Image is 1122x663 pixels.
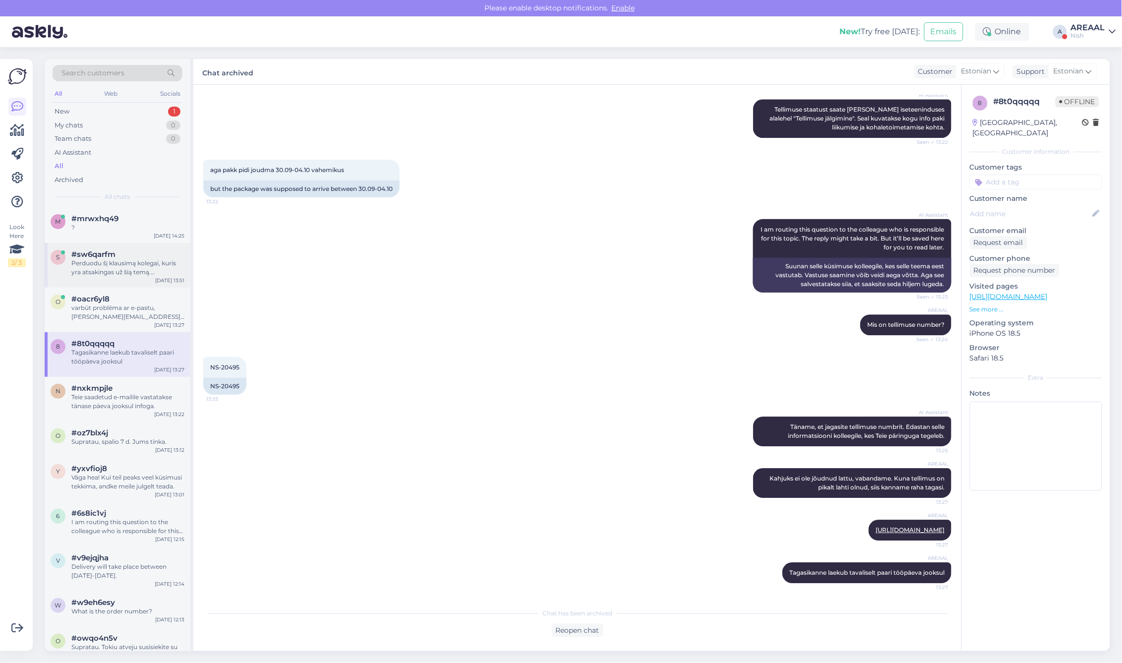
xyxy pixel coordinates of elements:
[71,428,108,437] span: #oz7blx4j
[71,223,184,232] div: ?
[55,134,91,144] div: Team chats
[105,192,130,201] span: All chats
[103,87,120,100] div: Web
[71,509,106,518] span: #6s8ic1vj
[876,526,945,534] a: [URL][DOMAIN_NAME]
[56,218,61,225] span: m
[970,226,1102,236] p: Customer email
[55,175,83,185] div: Archived
[55,121,83,130] div: My chats
[1071,32,1105,40] div: Nish
[71,214,118,223] span: #mrwxhq49
[911,211,948,219] span: AI Assistant
[56,557,60,564] span: v
[155,491,184,498] div: [DATE] 13:01
[970,328,1102,339] p: iPhone OS 18.5
[994,96,1056,108] div: # 8t0qqqqq
[57,253,60,261] span: s
[71,348,184,366] div: Tagasikanne laekub tavaliselt paari tööpäeva jooksul
[911,554,948,562] span: AREAAL
[155,277,184,284] div: [DATE] 13:51
[914,66,953,77] div: Customer
[970,388,1102,399] p: Notes
[970,208,1091,219] input: Add name
[155,616,184,623] div: [DATE] 12:13
[911,512,948,519] span: AREAAL
[769,475,946,491] span: Kahjuks ei ole jõudnud lattu, vabandame. Kuna tellimus on pikalt lahti olnud, siis kanname raha t...
[911,584,948,591] span: 13:27
[71,634,118,643] span: #owqo4n5v
[840,26,920,38] div: Try free [DATE]:
[911,336,948,343] span: Seen ✓ 13:24
[608,3,638,12] span: Enable
[71,553,109,562] span: #v9ejqjha
[71,518,184,536] div: I am routing this question to the colleague who is responsible for this topic. The reply might ta...
[155,580,184,588] div: [DATE] 12:14
[206,198,243,205] span: 13:22
[71,464,107,473] span: #yxvfioj8
[71,339,115,348] span: #8t0qqqqq
[867,321,945,328] span: Mis on tellimuse number?
[970,253,1102,264] p: Customer phone
[911,293,948,301] span: Seen ✓ 13:23
[155,446,184,454] div: [DATE] 13:12
[158,87,182,100] div: Socials
[203,378,246,395] div: NS-20495
[56,637,60,645] span: o
[55,161,63,171] div: All
[8,67,27,86] img: Askly Logo
[789,569,945,576] span: Tagasikanne laekub tavaliselt paari tööpäeva jooksul
[970,281,1102,292] p: Visited pages
[970,305,1102,314] p: See more ...
[978,99,982,107] span: 8
[57,512,60,520] span: 6
[911,409,948,416] span: AI Assistant
[1071,24,1105,32] div: AREAAL
[56,298,60,305] span: o
[210,166,344,174] span: aga pakk pidi joudma 30.09-04.10 vahemikus
[961,66,992,77] span: Estonian
[154,411,184,418] div: [DATE] 13:22
[168,107,180,117] div: 1
[970,373,1102,382] div: Extra
[970,343,1102,353] p: Browser
[970,162,1102,173] p: Customer tags
[1071,24,1116,40] a: AREAALNish
[203,181,400,197] div: but the package was supposed to arrive between 30.09-04.10
[552,624,603,637] div: Reopen chat
[970,318,1102,328] p: Operating system
[8,223,26,267] div: Look Here
[542,609,612,618] span: Chat has been archived
[1056,96,1099,107] span: Offline
[71,259,184,277] div: Perduodu šį klausimą kolegai, kuris yra atsakingas už šią temą. Atsakymas gali užtrukti, tačiau j...
[56,343,60,350] span: 8
[71,437,184,446] div: Supratau, spalio 7 d. Jums tinka.
[970,236,1027,249] div: Request email
[970,175,1102,189] input: Add a tag
[911,306,948,314] span: AREAAL
[71,473,184,491] div: Väga hea! Kui teil peaks veel küsimusi tekkima, andke meile julgelt teada.
[71,598,115,607] span: #w9eh6esy
[71,607,184,616] div: What is the order number?
[753,258,951,293] div: Suunan selle küsimuse kolleegile, kes selle teema eest vastutab. Vastuse saamine võib veidi aega ...
[56,468,60,475] span: y
[206,395,243,403] span: 13:25
[71,384,113,393] span: #nxkmpjle
[166,134,180,144] div: 0
[970,264,1060,277] div: Request phone number
[71,303,184,321] div: varbūt problēma ar e-pastu, [PERSON_NAME][EMAIL_ADDRESS][DOMAIN_NAME]
[1013,66,1045,77] div: Support
[71,643,184,661] div: Supratau. Tokiu atveju susisiekite su mūsų klientų aptarnavimo tarnyba ir mes išsiųsime patvirtin...
[210,363,239,371] span: NS-20495
[788,423,946,439] span: Täname, et jagasite tellimuse numbrit. Edastan selle informatsiooni kolleegile, kes Teie päringug...
[155,536,184,543] div: [DATE] 12:15
[911,138,948,146] span: Seen ✓ 13:22
[71,393,184,411] div: Teie saadetud e-mailile vastatakse tänase päeva jooksul infoga.
[71,295,110,303] span: #oacr6yl8
[973,118,1082,138] div: [GEOGRAPHIC_DATA], [GEOGRAPHIC_DATA]
[71,562,184,580] div: Delivery will take place between [DATE]-[DATE].
[911,460,948,468] span: AREAAL
[970,147,1102,156] div: Customer information
[61,68,124,78] span: Search customers
[1053,25,1067,39] div: A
